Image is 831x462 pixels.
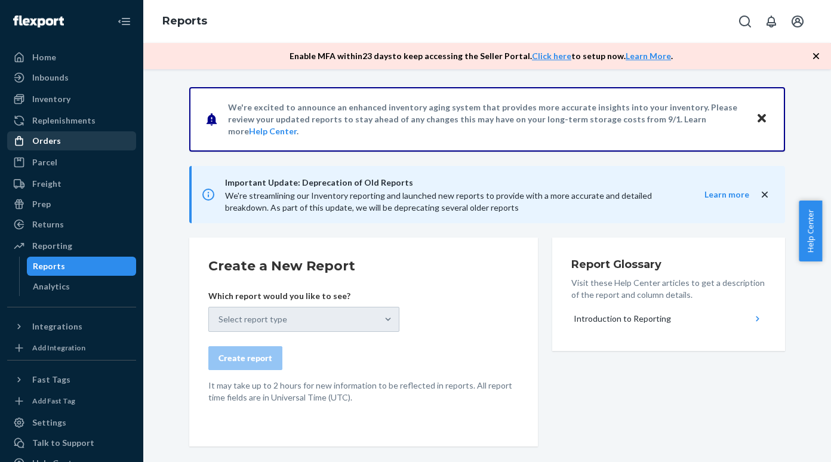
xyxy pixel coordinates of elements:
a: Reports [27,257,137,276]
div: Home [32,51,56,63]
a: Talk to Support [7,433,136,452]
a: Home [7,48,136,67]
div: Prep [32,198,51,210]
button: Close Navigation [112,10,136,33]
button: Learn more [681,189,749,201]
a: Freight [7,174,136,193]
button: Introduction to Reporting [571,306,766,332]
div: Create report [218,352,272,364]
div: Parcel [32,156,57,168]
a: Parcel [7,153,136,172]
a: Inventory [7,90,136,109]
a: Orders [7,131,136,150]
div: Inbounds [32,72,69,84]
div: Orders [32,135,61,147]
div: Talk to Support [32,437,94,449]
div: Reports [33,260,65,272]
div: Settings [32,417,66,429]
div: Returns [32,218,64,230]
span: We're streamlining our Inventory reporting and launched new reports to provide with a more accura... [225,190,652,212]
button: Open notifications [759,10,783,33]
div: Add Integration [32,343,85,353]
button: Create report [208,346,282,370]
a: Settings [7,413,136,432]
a: Reports [162,14,207,27]
div: Analytics [33,281,70,292]
a: Inbounds [7,68,136,87]
span: Important Update: Deprecation of Old Reports [225,175,681,190]
h2: Create a New Report [208,257,519,276]
div: Introduction to Reporting [574,313,671,325]
a: Reporting [7,236,136,255]
a: Help Center [249,126,297,136]
div: Integrations [32,321,82,332]
div: Add Fast Tag [32,396,75,406]
button: Close [754,110,770,128]
button: Open Search Box [733,10,757,33]
button: close [759,189,771,201]
ol: breadcrumbs [153,4,217,39]
p: Visit these Help Center articles to get a description of the report and column details. [571,277,766,301]
a: Click here [532,51,571,61]
p: Enable MFA within 23 days to keep accessing the Seller Portal. to setup now. . [290,50,673,62]
p: It may take up to 2 hours for new information to be reflected in reports. All report time fields ... [208,380,519,404]
a: Analytics [27,277,137,296]
a: Learn More [626,51,671,61]
a: Add Fast Tag [7,394,136,408]
img: Flexport logo [13,16,64,27]
a: Replenishments [7,111,136,130]
div: Inventory [32,93,70,105]
button: Open account menu [786,10,810,33]
button: Integrations [7,317,136,336]
button: Fast Tags [7,370,136,389]
a: Returns [7,215,136,234]
h3: Report Glossary [571,257,766,272]
a: Prep [7,195,136,214]
div: Replenishments [32,115,96,127]
button: Help Center [799,201,822,261]
div: Fast Tags [32,374,70,386]
div: Reporting [32,240,72,252]
p: We're excited to announce an enhanced inventory aging system that provides more accurate insights... [228,101,744,137]
div: Freight [32,178,61,190]
p: Which report would you like to see? [208,290,399,302]
a: Add Integration [7,341,136,355]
